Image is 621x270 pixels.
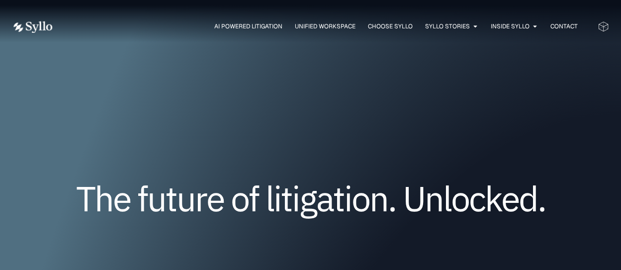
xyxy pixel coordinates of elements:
a: Unified Workspace [295,22,355,31]
a: AI Powered Litigation [214,22,282,31]
img: white logo [12,21,53,33]
a: Choose Syllo [368,22,413,31]
a: Contact [550,22,578,31]
div: Menu Toggle [73,22,578,31]
nav: Menu [73,22,578,31]
a: Syllo Stories [425,22,470,31]
a: Inside Syllo [491,22,530,31]
h1: The future of litigation. Unlocked. [72,182,549,215]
